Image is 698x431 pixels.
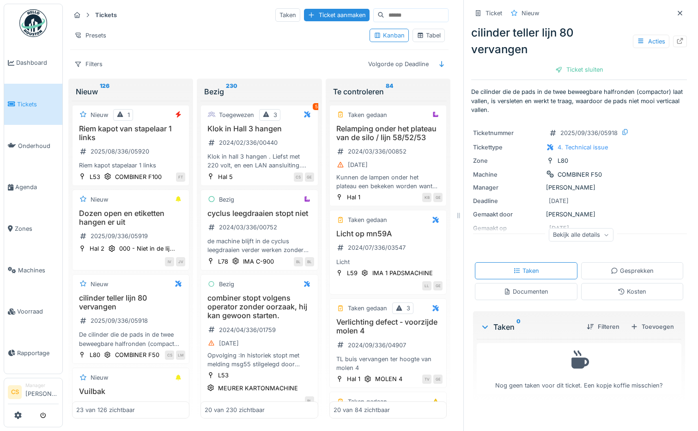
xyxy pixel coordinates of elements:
div: 2024/04/336/01759 [219,326,276,334]
div: Gesprekken [611,266,654,275]
sup: 230 [226,86,237,97]
div: [DATE] [219,339,239,348]
div: L80 [90,351,100,359]
div: LL [422,281,431,290]
img: Badge_color-CXgf-gQk.svg [19,9,47,37]
div: Ticket aanmaken [304,9,370,21]
div: [PERSON_NAME] [473,183,685,192]
a: Onderhoud [4,125,62,166]
div: Filters [70,57,107,71]
span: Machines [18,266,59,275]
div: Gemaakt door [473,210,542,219]
div: Ticketnummer [473,129,542,137]
div: Taken [513,266,539,275]
span: Zones [15,224,59,233]
div: [DATE] [348,160,368,169]
div: Machine [473,170,542,179]
h3: cyclus leegdraaien stopt niet [205,209,314,218]
div: Hal 1 [347,193,360,202]
h3: Vuilbak [76,387,185,396]
h3: Licht op mn59A [334,229,443,238]
sup: 84 [386,86,393,97]
a: CS Manager[PERSON_NAME] [8,382,59,404]
div: LM [176,351,185,360]
div: 2025/09/336/05918 [91,316,148,325]
a: Tickets [4,84,62,125]
div: Bezig [219,280,234,289]
div: De cilinder die de pads in de twee beweegbare halfronden (compactor) laat vallen, is versleten en... [76,330,185,348]
div: Manager [473,183,542,192]
a: Rapportage [4,332,62,374]
div: Acties [633,35,669,48]
div: 2024/03/336/00852 [348,147,407,156]
div: BL [305,396,314,406]
div: CS [294,172,303,182]
span: Onderhoud [18,142,59,150]
div: 20 van 84 zichtbaar [334,406,390,414]
div: TV [422,375,431,384]
div: [PERSON_NAME] [473,210,685,219]
div: IMA C-900 [243,257,274,266]
div: Ticket sluiten [552,63,607,76]
div: 2024/02/336/00440 [219,138,278,147]
div: 000 - Niet in de lij... [119,244,175,253]
div: MOLEN 4 [375,375,402,383]
div: COMBINER F100 [115,172,162,181]
strong: Tickets [91,11,121,19]
div: CS [165,351,174,360]
div: Nieuw [76,86,186,97]
a: Dashboard [4,42,62,84]
div: L78 [218,257,228,266]
div: BL [305,257,314,266]
a: Zones [4,208,62,250]
div: [DATE] [549,197,569,205]
h3: Klok in Hall 3 hangen [205,124,314,133]
div: COMBINER F50 [558,170,602,179]
div: 2024/03/336/00752 [219,223,277,232]
h3: Riem kapot van stapelaar 1 links [76,124,185,142]
span: Voorraad [17,307,59,316]
span: Tickets [17,100,59,109]
div: Documenten [504,287,548,296]
div: 3 [407,304,410,313]
li: [PERSON_NAME] [25,382,59,402]
h3: Verlichting defect - voorzijde molen 4 [334,318,443,335]
div: Ticket [486,9,502,18]
li: CS [8,385,22,399]
div: GE [433,281,443,290]
a: Machines [4,249,62,291]
div: Te controleren [333,86,443,97]
div: TL buis vervangen ter hoogte van molen 4 [334,355,443,372]
sup: 0 [516,321,521,332]
div: Kanban [374,31,405,40]
div: Hal 1 [347,375,360,383]
div: Taken gedaan [348,111,387,119]
div: Tickettype [473,143,542,152]
div: JV [176,257,185,266]
div: Volgorde op Deadline [364,57,433,71]
div: 20 van 230 zichtbaar [205,406,265,414]
div: L53 [90,172,100,181]
div: 4. Technical issue [558,143,608,152]
div: IMA 1 PADSMACHINE [372,269,433,277]
div: Bezig [219,195,234,204]
div: Taken gedaan [348,397,387,406]
div: Taken gedaan [348,215,387,224]
div: Taken [480,321,579,332]
div: Opvolging :In historiek stopt met melding msg55 stilgelegd door achterliggende kartonneermachine.... [205,351,314,369]
div: Toegewezen [219,111,254,119]
div: GE [433,193,443,202]
div: IV [165,257,174,266]
div: COMBINER F50 [115,351,159,359]
div: Nieuw [91,195,108,204]
div: Manager [25,382,59,389]
div: L53 [218,371,229,380]
div: Presets [70,29,110,42]
div: GE [433,375,443,384]
div: Tabel [417,31,441,40]
div: 2025/09/336/05919 [91,232,148,240]
sup: 126 [100,86,109,97]
div: 2025/08/336/05920 [91,147,149,156]
div: MEURER KARTONMACHINE [218,384,298,393]
div: Toevoegen [627,320,678,333]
